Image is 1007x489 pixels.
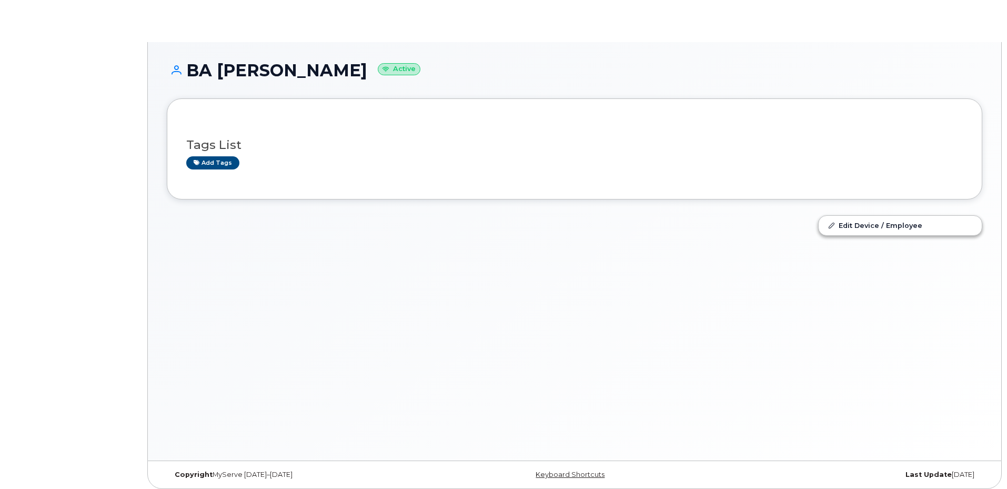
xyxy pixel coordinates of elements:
a: Add tags [186,156,239,169]
small: Active [378,63,420,75]
strong: Copyright [175,471,213,478]
h1: BA [PERSON_NAME] [167,61,982,79]
strong: Last Update [905,471,952,478]
a: Edit Device / Employee [819,216,982,235]
h3: Tags List [186,138,963,152]
div: MyServe [DATE]–[DATE] [167,471,439,479]
div: [DATE] [710,471,982,479]
a: Keyboard Shortcuts [536,471,605,478]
